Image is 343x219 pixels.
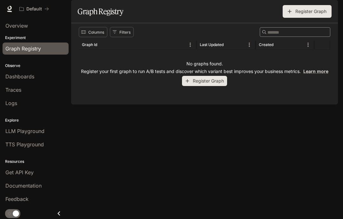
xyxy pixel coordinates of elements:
button: Menu [185,40,195,50]
button: Show filters [110,27,134,37]
div: Search [260,27,330,37]
p: No graphs found. [186,61,223,67]
button: Register Graph [182,76,227,86]
h1: Graph Registry [77,5,123,18]
div: Last Updated [200,42,224,47]
p: Register your first graph to run A/B tests and discover which variant best improves your business... [81,68,328,75]
div: Created [259,42,273,47]
button: Menu [303,40,313,50]
button: Register Graph [283,5,332,18]
button: Sort [98,40,107,50]
a: Learn more [303,69,328,74]
button: Sort [274,40,284,50]
p: Default [26,6,42,12]
div: Graph Id [82,42,97,47]
button: All workspaces [17,3,52,15]
button: Sort [224,40,234,50]
button: Menu [245,40,254,50]
button: Select columns [79,27,107,37]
